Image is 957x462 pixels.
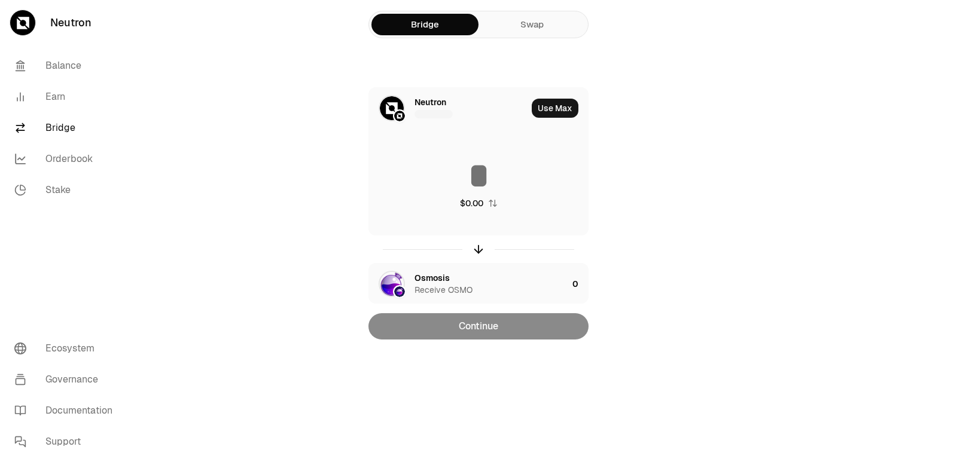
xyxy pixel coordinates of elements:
[460,197,483,209] div: $0.00
[5,143,129,175] a: Orderbook
[369,264,568,304] div: OSMO LogoOsmosis LogoOsmosisReceive OSMO
[415,96,446,108] div: Neutron
[5,395,129,426] a: Documentation
[460,197,498,209] button: $0.00
[5,333,129,364] a: Ecosystem
[5,175,129,206] a: Stake
[415,272,450,284] div: Osmosis
[5,50,129,81] a: Balance
[921,10,947,36] img: sandy mercy
[5,81,129,112] a: Earn
[369,264,588,304] button: OSMO LogoOsmosis LogoOsmosisReceive OSMO0
[532,99,578,118] button: Use Max
[369,88,527,128] div: NTRN LogoNeutron LogoNeutron
[415,284,473,296] div: Receive OSMO
[478,14,586,35] a: Swap
[394,111,405,121] img: Neutron Logo
[380,96,404,120] img: NTRN Logo
[5,112,129,143] a: Bridge
[371,14,478,35] a: Bridge
[394,286,405,297] img: Osmosis Logo
[572,264,588,304] div: 0
[5,364,129,395] a: Governance
[380,272,404,296] img: OSMO Logo
[5,426,129,457] a: Support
